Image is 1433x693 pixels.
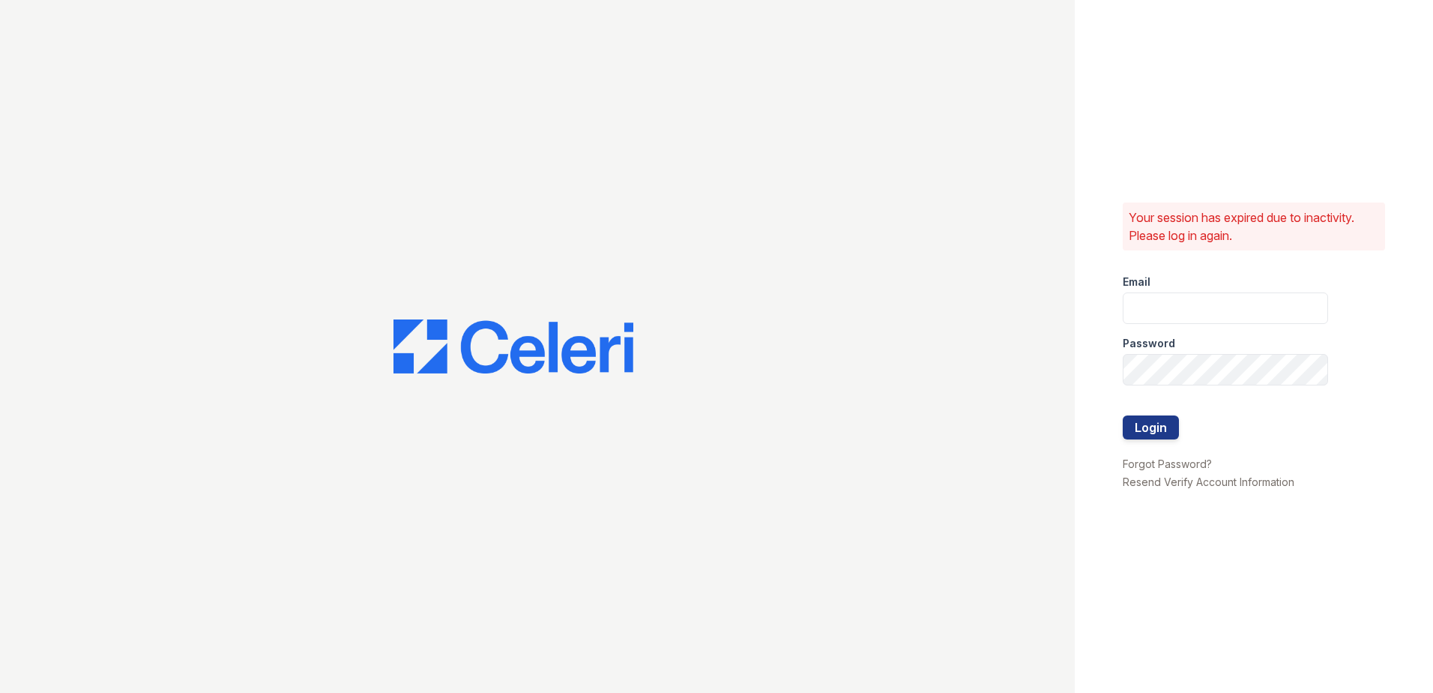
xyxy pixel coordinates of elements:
[1123,415,1179,439] button: Login
[1129,208,1379,244] p: Your session has expired due to inactivity. Please log in again.
[393,319,633,373] img: CE_Logo_Blue-a8612792a0a2168367f1c8372b55b34899dd931a85d93a1a3d3e32e68fde9ad4.png
[1123,336,1175,351] label: Password
[1123,457,1212,470] a: Forgot Password?
[1123,475,1294,488] a: Resend Verify Account Information
[1123,274,1150,289] label: Email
